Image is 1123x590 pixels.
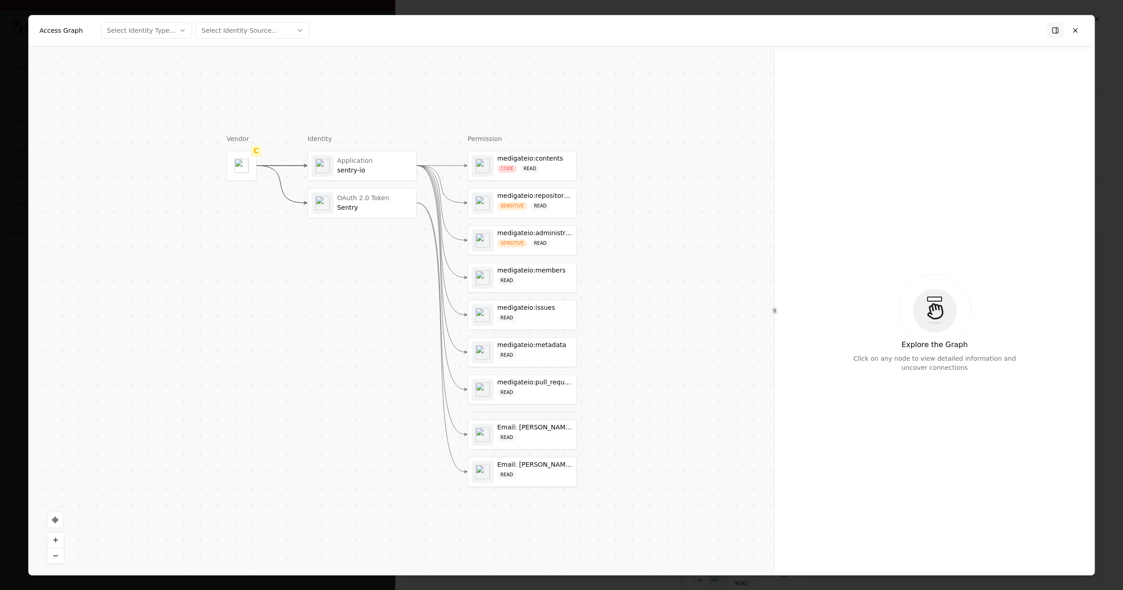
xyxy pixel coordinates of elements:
div: Select Identity Type... [107,26,176,35]
button: Select Identity Source... [196,22,309,39]
div: READ [497,470,516,479]
div: medigateio:contents [497,155,573,163]
div: medigateio:pull_requests [497,378,573,387]
div: medigateio:repository_hooks [497,192,573,200]
div: READ [530,239,549,247]
div: READ [520,164,539,173]
div: READ [497,388,516,397]
div: medigateio:administration [497,229,573,237]
div: C [251,146,262,156]
div: medigateio:metadata [497,341,573,349]
div: sentry-io [337,166,413,175]
div: READ [497,276,516,285]
div: medigateio:issues [497,304,573,312]
div: READ [530,202,549,210]
div: CODE [497,164,517,173]
div: Sentry [337,204,413,212]
div: Click on any node to view detailed information and uncover connections [844,353,1026,372]
div: READ [497,351,516,359]
div: Email: [PERSON_NAME][EMAIL_ADDRESS][DOMAIN_NAME] [497,461,573,469]
button: Select Identity Type... [101,22,192,39]
div: SENSITIVE [497,202,527,210]
div: READ [497,433,516,442]
div: Explore the Graph [901,339,968,350]
div: READ [497,313,516,322]
div: SENSITIVE [497,239,527,247]
div: medigateio:members [497,267,573,275]
div: Email: [PERSON_NAME][EMAIL_ADDRESS][DOMAIN_NAME] [497,424,573,432]
div: Vendor [227,134,257,143]
div: Access Graph [40,26,83,35]
div: Application [337,156,413,165]
div: OAuth 2.0 Token [337,194,413,202]
div: Select Identity Source... [201,26,277,35]
div: Identity [307,134,417,143]
div: Permission [468,134,577,143]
